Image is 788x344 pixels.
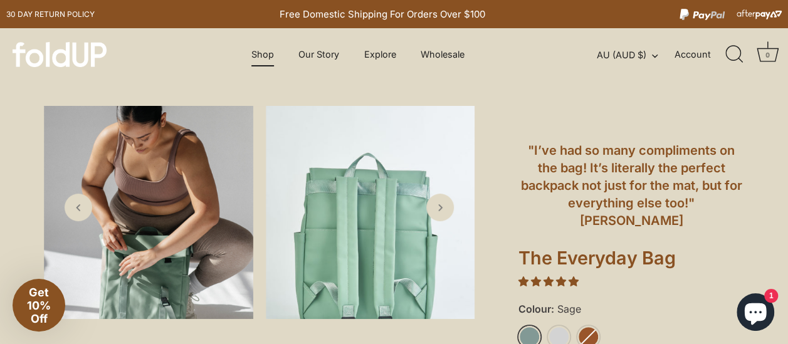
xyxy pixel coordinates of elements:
div: 0 [761,48,774,61]
a: Wholesale [410,43,476,66]
span: Sage [554,303,581,315]
h1: The Everyday Bag [518,247,744,274]
div: Get 10% Off [13,279,65,331]
a: Shop [240,43,285,66]
span: 4.97 stars [518,275,579,288]
h6: "I’ve had so many compliments on the bag! It’s literally the perfect backpack not just for the ma... [518,142,744,229]
a: Next slide [426,194,454,221]
button: AU (AUD $) [597,50,671,61]
label: Colour: [518,303,744,315]
a: Search [720,41,748,68]
a: Previous slide [65,194,92,221]
inbox-online-store-chat: Shopify online store chat [733,293,778,334]
a: 30 day Return policy [6,7,95,22]
span: Get 10% Off [27,286,51,325]
img: Sage Everyday Bag [266,106,475,319]
img: Sage Everyday Bag [44,106,253,319]
a: Our Story [288,43,350,66]
a: Explore [354,43,407,66]
a: Account [675,47,723,62]
div: Primary navigation [220,43,495,66]
a: Cart [754,41,781,68]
